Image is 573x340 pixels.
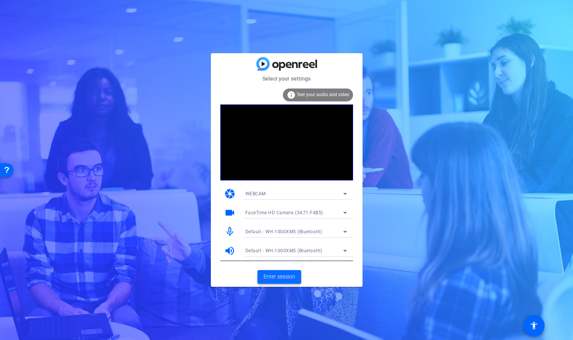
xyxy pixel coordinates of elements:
img: blue-gradient.svg [256,57,317,70]
mat-icon: info [287,90,296,100]
mat-icon: mic_none [224,226,235,237]
mat-icon: volume_up [224,245,235,256]
span: Test your audio and video [297,92,349,97]
span: Default - WH-1000XM5 (Bluetooth) [245,229,322,234]
mat-icon: camera [224,188,235,199]
mat-card-subtitle: Select your settings [211,74,363,83]
mat-icon: videocam [224,207,235,218]
mat-icon: accessibility [529,321,538,330]
span: Default - WH-1000XM5 (Bluetooth) [245,248,322,253]
span: FaceTime HD Camera (3A71:F4B5) [245,210,323,215]
button: Enter session [257,270,301,284]
span: Enter session [264,273,295,281]
span: WEBCAM [245,191,266,196]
